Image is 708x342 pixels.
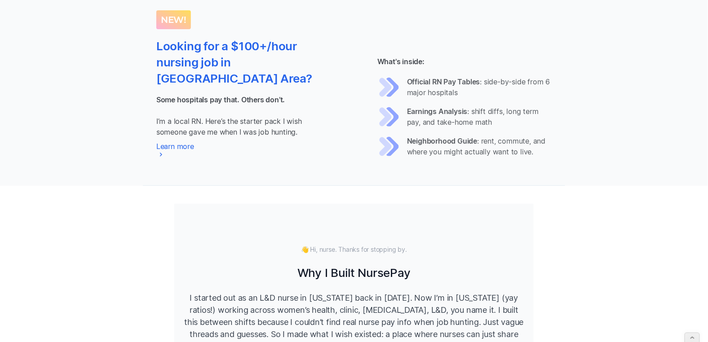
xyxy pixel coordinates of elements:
[407,76,552,98] p: : side-by-side from 6 major hospitals
[156,94,314,137] p: I’m a local RN. Here’s the starter pack I wish someone gave me when I was job hunting.
[156,95,285,104] strong: Some hospitals pay that. Others don’t.
[407,107,468,116] strong: Earnings Analysis
[407,136,477,145] strong: Neighborhood Guide
[156,142,194,151] div: Learn more
[156,39,312,86] strong: Looking for a $100+/hour nursing job in [GEOGRAPHIC_DATA] Area?
[407,136,552,157] p: : rent, commute, and where you might actually want to live.
[156,10,191,29] h1: NEW!
[183,258,525,281] h3: Why I Built NursePay
[407,77,480,86] strong: Official RN Pay Tables
[332,56,552,67] p: What's inside:
[407,106,552,127] p: : shift diffs, long term pay, and take-home math
[183,245,525,254] div: 👋 Hi, nurse. Thanks for stopping by.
